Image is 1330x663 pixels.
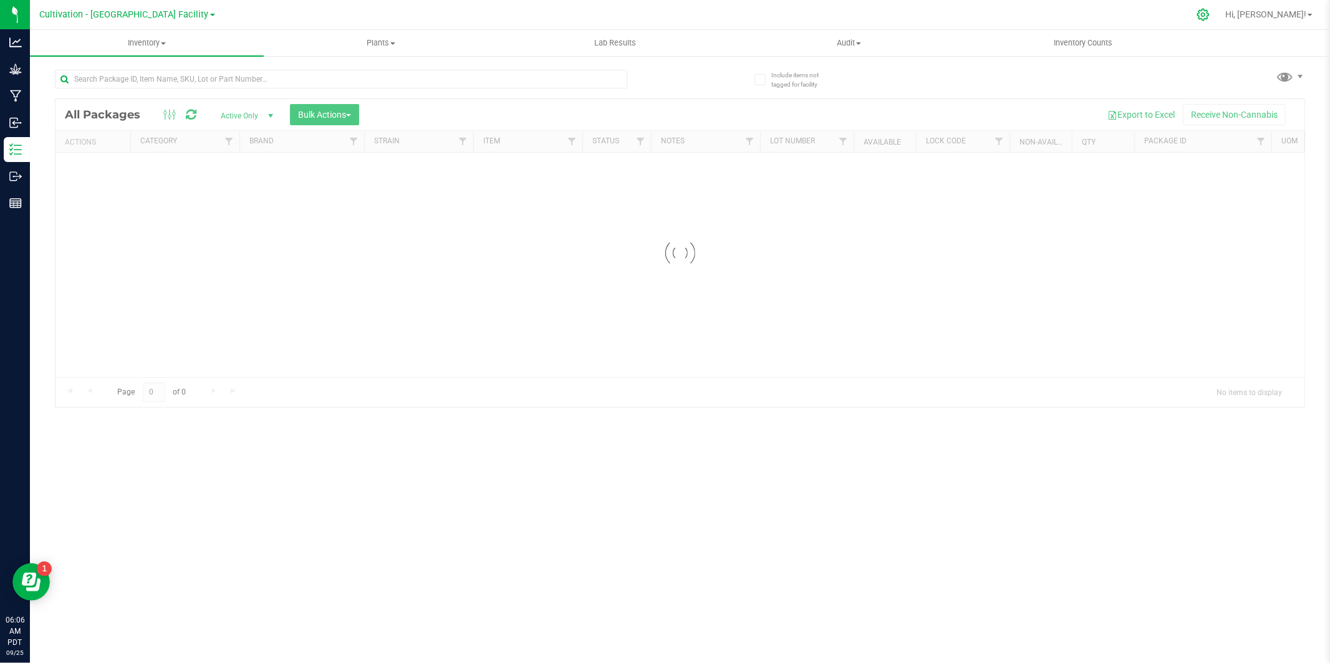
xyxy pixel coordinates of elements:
input: Search Package ID, Item Name, SKU, Lot or Part Number... [55,70,627,88]
span: Lab Results [577,37,653,49]
p: 06:06 AM PDT [6,614,24,648]
span: Inventory [30,37,264,49]
a: Plants [264,30,498,56]
a: Audit [732,30,966,56]
a: Inventory Counts [966,30,1200,56]
div: Manage settings [1195,8,1212,21]
span: Hi, [PERSON_NAME]! [1225,9,1306,19]
span: Include items not tagged for facility [771,70,834,89]
a: Lab Results [498,30,732,56]
span: Audit [733,37,965,49]
span: Plants [264,37,497,49]
iframe: Resource center unread badge [37,561,52,576]
inline-svg: Manufacturing [9,90,22,102]
inline-svg: Inbound [9,117,22,129]
inline-svg: Reports [9,197,22,209]
iframe: Resource center [12,563,50,601]
a: Inventory [30,30,264,56]
inline-svg: Analytics [9,36,22,49]
inline-svg: Inventory [9,143,22,156]
p: 09/25 [6,648,24,657]
span: Inventory Counts [1037,37,1129,49]
span: Cultivation - [GEOGRAPHIC_DATA] Facility [40,9,209,20]
inline-svg: Grow [9,63,22,75]
inline-svg: Outbound [9,170,22,183]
